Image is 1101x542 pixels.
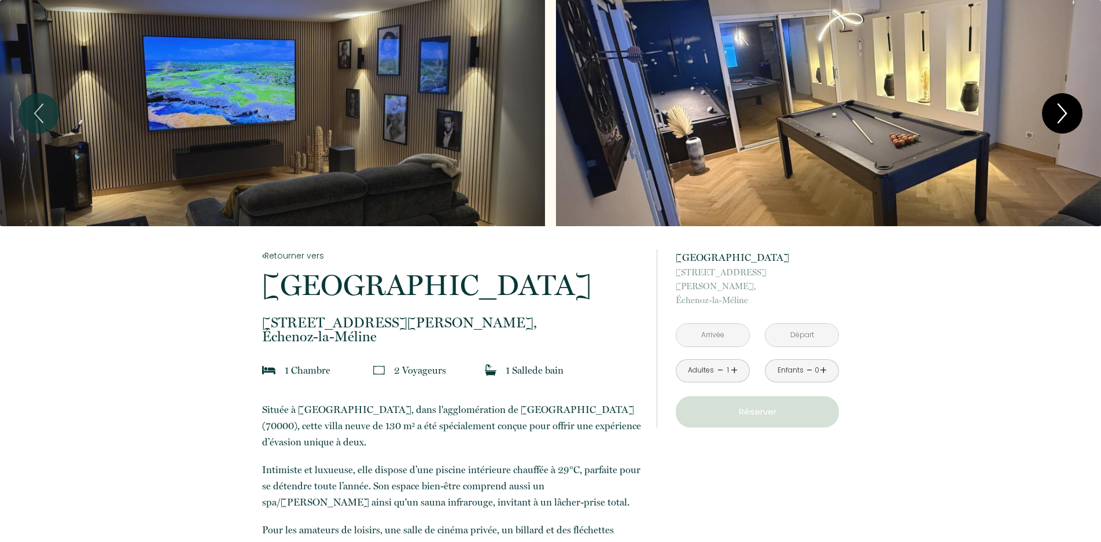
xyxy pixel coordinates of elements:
span: [STREET_ADDRESS][PERSON_NAME], [676,266,839,293]
p: 2 Voyageur [394,362,446,378]
p: Échenoz-la-Méline [262,316,642,344]
p: Réserver [680,405,835,419]
div: Enfants [778,365,804,376]
input: Arrivée [676,324,749,346]
a: - [717,362,724,379]
a: + [820,362,827,379]
a: - [807,362,813,379]
div: 1 [725,365,731,376]
a: Retourner vers [262,249,642,262]
p: Intimiste et luxueuse, elle dispose d’une piscine intérieure chauffée à 29°C, parfaite pour se dé... [262,462,642,510]
button: Previous [19,93,59,134]
p: 1 Salle de bain [506,362,564,378]
p: Échenoz-la-Méline [676,266,839,307]
input: Départ [765,324,838,346]
p: [GEOGRAPHIC_DATA] [262,271,642,300]
img: guests [373,364,385,376]
p: 1 Chambre [285,362,330,378]
span: [STREET_ADDRESS][PERSON_NAME], [262,316,642,330]
div: Adultes [688,365,714,376]
p: [GEOGRAPHIC_DATA] [676,249,839,266]
div: 0 [814,365,820,376]
button: Next [1042,93,1082,134]
button: Réserver [676,396,839,427]
a: + [731,362,738,379]
p: Située à [GEOGRAPHIC_DATA], dans l'agglomération de [GEOGRAPHIC_DATA] (70000), cette villa neuve ... [262,401,642,450]
span: s [442,364,446,376]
